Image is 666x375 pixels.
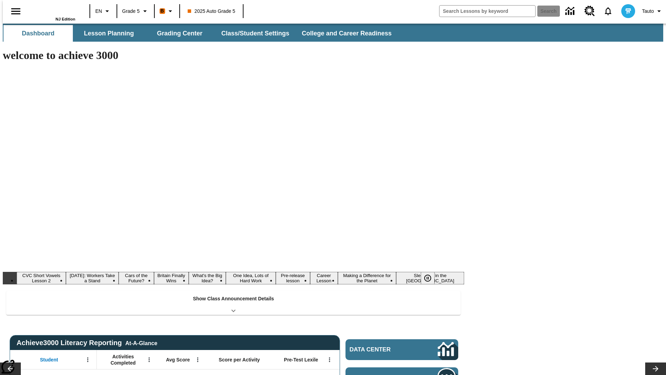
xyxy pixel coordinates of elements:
button: Slide 3 Cars of the Future? [119,272,154,284]
span: Grade 5 [122,8,140,15]
button: College and Career Readiness [296,25,397,42]
button: Select a new avatar [617,2,639,20]
button: Open side menu [6,1,26,22]
button: Boost Class color is orange. Change class color [157,5,177,17]
button: Slide 4 Britain Finally Wins [154,272,189,284]
button: Slide 7 Pre-release lesson [276,272,310,284]
input: search field [439,6,535,17]
h1: welcome to achieve 3000 [3,49,464,62]
button: Profile/Settings [639,5,666,17]
button: Slide 10 Sleepless in the Animal Kingdom [396,272,464,284]
span: Avg Score [166,357,190,363]
div: Show Class Announcement Details [6,291,461,315]
span: EN [95,8,102,15]
span: Achieve3000 Literacy Reporting [17,339,157,347]
button: Open Menu [83,355,93,365]
button: Slide 8 Career Lesson [310,272,338,284]
a: Data Center [345,339,458,360]
span: NJ Edition [55,17,75,21]
button: Lesson Planning [74,25,144,42]
span: Student [40,357,58,363]
button: Open Menu [324,355,335,365]
a: Home [30,3,75,17]
button: Slide 6 One Idea, Lots of Hard Work [226,272,276,284]
span: Pre-Test Lexile [284,357,318,363]
div: Pause [421,272,442,284]
a: Resource Center, Will open in new tab [580,2,599,20]
button: Slide 5 What's the Big Idea? [189,272,226,284]
span: Data Center [350,346,415,353]
button: Pause [421,272,435,284]
div: SubNavbar [3,24,663,42]
button: Open Menu [144,355,154,365]
button: Slide 1 CVC Short Vowels Lesson 2 [17,272,66,284]
button: Grade: Grade 5, Select a grade [119,5,152,17]
button: Slide 2 Labor Day: Workers Take a Stand [66,272,119,284]
span: 2025 Auto Grade 5 [188,8,236,15]
a: Notifications [599,2,617,20]
button: Slide 9 Making a Difference for the Planet [338,272,396,284]
button: Lesson carousel, Next [645,362,666,375]
div: SubNavbar [3,25,398,42]
button: Language: EN, Select a language [92,5,114,17]
span: B [161,7,164,15]
span: Activities Completed [100,353,146,366]
div: At-A-Glance [125,339,157,347]
p: Show Class Announcement Details [193,295,274,302]
button: Open Menu [193,355,203,365]
span: Tauto [642,8,654,15]
button: Dashboard [3,25,73,42]
a: Data Center [561,2,580,21]
span: Score per Activity [219,357,260,363]
button: Class/Student Settings [216,25,295,42]
button: Grading Center [145,25,214,42]
div: Home [30,2,75,21]
img: avatar image [621,4,635,18]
